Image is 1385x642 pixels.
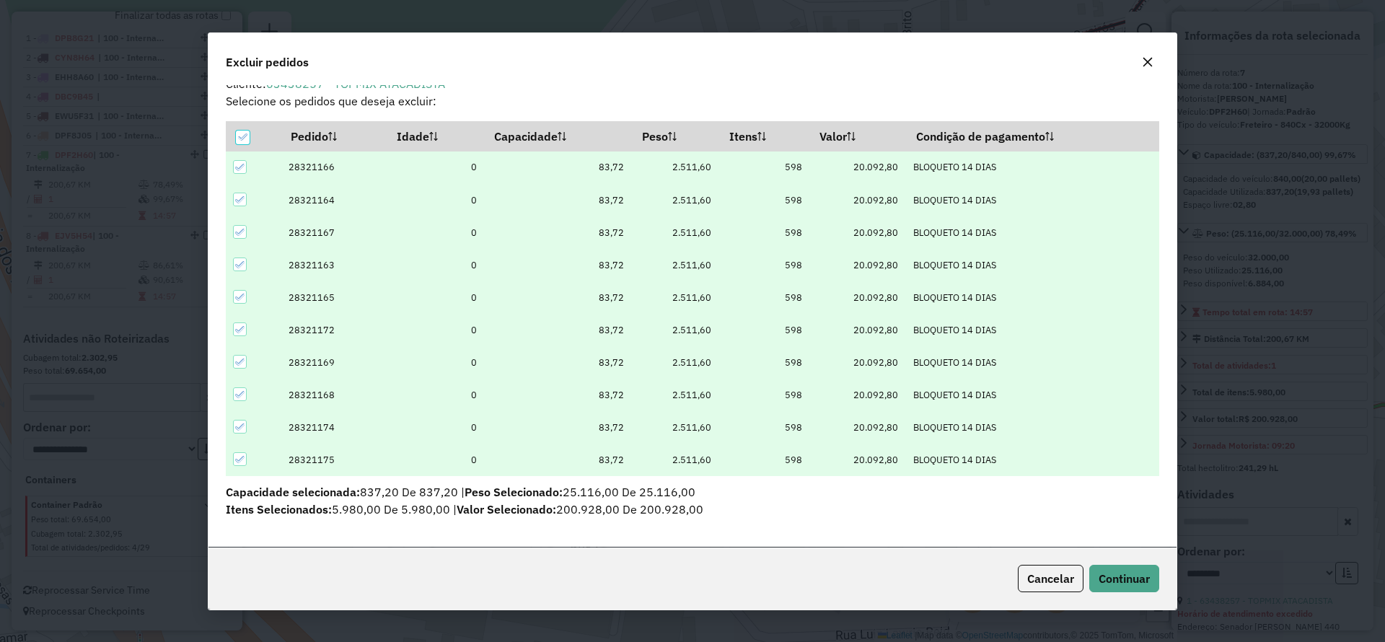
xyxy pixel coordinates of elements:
[810,184,906,216] td: 20.092,80
[632,411,719,444] td: 2.511,60
[719,379,810,411] td: 598
[484,281,632,314] td: 83,72
[281,249,387,281] td: 28321163
[226,502,332,516] span: Itens Selecionados:
[1018,565,1083,592] button: Cancelar
[484,314,632,346] td: 83,72
[1099,571,1150,586] span: Continuar
[906,151,1159,184] td: BLOQUETO 14 DIAS
[719,151,810,184] td: 598
[387,411,484,444] td: 0
[719,444,810,476] td: 598
[484,184,632,216] td: 83,72
[281,151,387,184] td: 28321166
[810,249,906,281] td: 20.092,80
[810,411,906,444] td: 20.092,80
[906,444,1159,476] td: BLOQUETO 14 DIAS
[281,346,387,379] td: 28321169
[226,53,309,71] span: Excluir pedidos
[810,346,906,379] td: 20.092,80
[906,249,1159,281] td: BLOQUETO 14 DIAS
[484,379,632,411] td: 83,72
[719,184,810,216] td: 598
[810,444,906,476] td: 20.092,80
[484,216,632,249] td: 83,72
[226,483,1159,501] p: 837,20 De 837,20 | 25.116,00 De 25.116,00
[387,379,484,411] td: 0
[226,485,360,499] span: Capacidade selecionada:
[457,502,556,516] span: Valor Selecionado:
[281,216,387,249] td: 28321167
[1089,565,1159,592] button: Continuar
[387,281,484,314] td: 0
[281,444,387,476] td: 28321175
[387,184,484,216] td: 0
[484,346,632,379] td: 83,72
[484,249,632,281] td: 83,72
[281,121,387,151] th: Pedido
[632,121,719,151] th: Peso
[810,121,906,151] th: Valor
[719,281,810,314] td: 598
[810,379,906,411] td: 20.092,80
[387,216,484,249] td: 0
[387,151,484,184] td: 0
[632,281,719,314] td: 2.511,60
[387,346,484,379] td: 0
[906,281,1159,314] td: BLOQUETO 14 DIAS
[387,121,484,151] th: Idade
[719,411,810,444] td: 598
[484,151,632,184] td: 83,72
[719,249,810,281] td: 598
[632,314,719,346] td: 2.511,60
[906,411,1159,444] td: BLOQUETO 14 DIAS
[906,216,1159,249] td: BLOQUETO 14 DIAS
[906,184,1159,216] td: BLOQUETO 14 DIAS
[719,216,810,249] td: 598
[1027,571,1074,586] span: Cancelar
[906,314,1159,346] td: BLOQUETO 14 DIAS
[719,121,810,151] th: Itens
[226,501,1159,518] p: 200.928,00 De 200.928,00
[465,485,563,499] span: Peso Selecionado:
[281,281,387,314] td: 28321165
[906,346,1159,379] td: BLOQUETO 14 DIAS
[810,151,906,184] td: 20.092,80
[226,502,457,516] span: 5.980,00 De 5.980,00 |
[719,314,810,346] td: 598
[387,249,484,281] td: 0
[810,216,906,249] td: 20.092,80
[632,151,719,184] td: 2.511,60
[632,379,719,411] td: 2.511,60
[484,121,632,151] th: Capacidade
[387,314,484,346] td: 0
[632,249,719,281] td: 2.511,60
[810,281,906,314] td: 20.092,80
[226,92,1159,110] p: Selecione os pedidos que deseja excluir:
[632,444,719,476] td: 2.511,60
[906,121,1159,151] th: Condição de pagamento
[281,411,387,444] td: 28321174
[719,346,810,379] td: 598
[281,314,387,346] td: 28321172
[281,184,387,216] td: 28321164
[632,184,719,216] td: 2.511,60
[632,216,719,249] td: 2.511,60
[281,379,387,411] td: 28321168
[906,379,1159,411] td: BLOQUETO 14 DIAS
[810,314,906,346] td: 20.092,80
[632,346,719,379] td: 2.511,60
[484,411,632,444] td: 83,72
[387,444,484,476] td: 0
[484,444,632,476] td: 83,72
